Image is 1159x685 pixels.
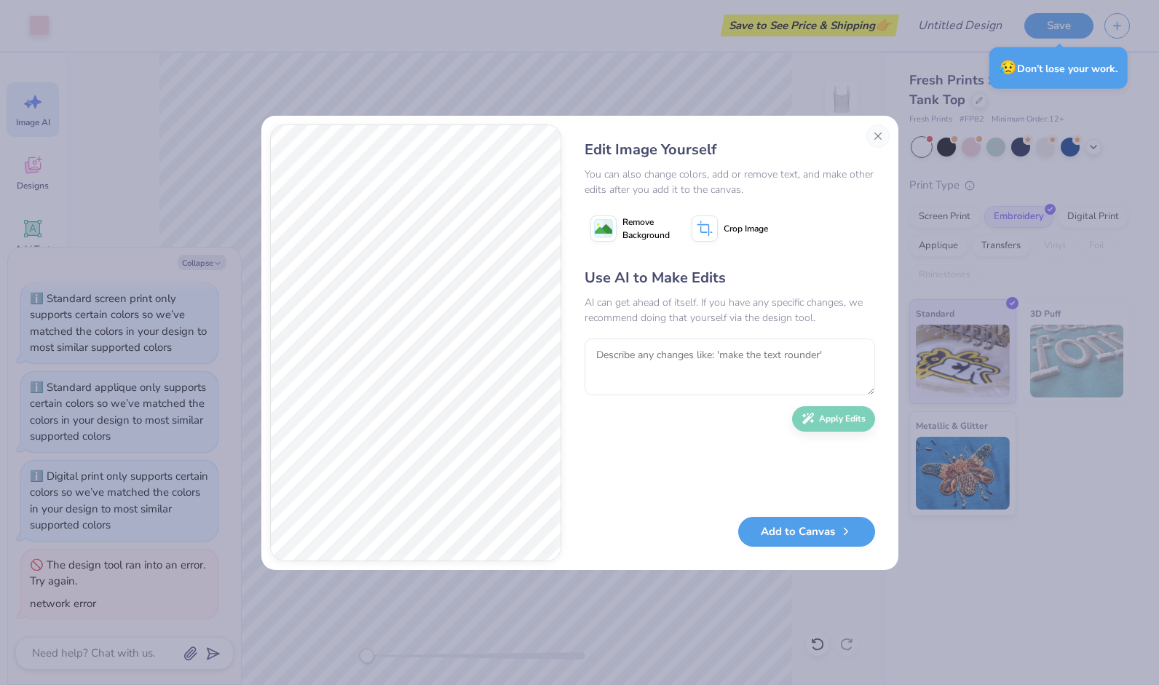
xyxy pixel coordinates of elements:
span: 😥 [1000,58,1017,77]
span: Crop Image [724,222,768,235]
button: Remove Background [585,210,676,247]
div: Use AI to Make Edits [585,267,875,289]
button: Crop Image [686,210,777,247]
button: Add to Canvas [738,517,875,547]
div: You can also change colors, add or remove text, and make other edits after you add it to the canvas. [585,167,875,197]
div: Don’t lose your work. [989,47,1128,89]
div: Edit Image Yourself [585,139,875,161]
button: Close [866,124,890,148]
div: AI can get ahead of itself. If you have any specific changes, we recommend doing that yourself vi... [585,295,875,325]
span: Remove Background [622,215,670,242]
